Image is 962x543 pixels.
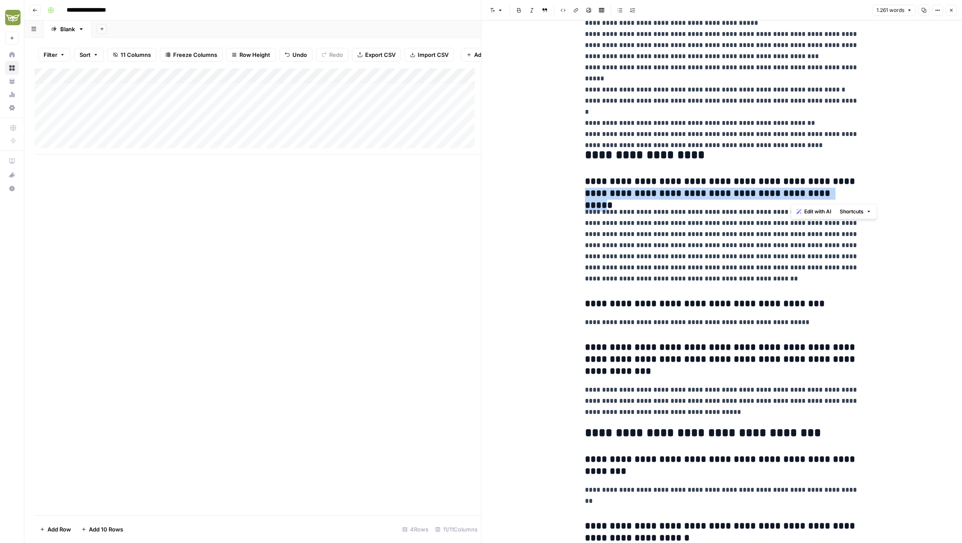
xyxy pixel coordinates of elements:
button: Export CSV [352,48,401,62]
a: AirOps Academy [5,154,19,168]
button: Add Row [35,522,76,536]
a: Browse [5,61,19,75]
button: Import CSV [404,48,454,62]
span: Add Column [474,50,507,59]
span: Import CSV [418,50,449,59]
span: Add 10 Rows [89,525,123,534]
button: Sort [74,48,104,62]
button: Redo [316,48,348,62]
button: Help + Support [5,182,19,195]
span: Freeze Columns [173,50,217,59]
a: Usage [5,88,19,101]
div: Blank [60,25,75,33]
div: What's new? [6,168,18,181]
button: 1.261 words [873,5,916,16]
button: Add 10 Rows [76,522,128,536]
button: What's new? [5,168,19,182]
button: Workspace: Evergreen Media [5,7,19,28]
button: Edit with AI [793,206,835,217]
span: 11 Columns [121,50,151,59]
div: 4 Rows [399,522,432,536]
button: Undo [279,48,313,62]
button: 11 Columns [107,48,156,62]
img: Evergreen Media Logo [5,10,21,25]
span: Redo [329,50,343,59]
span: 1.261 words [876,6,904,14]
span: Undo [292,50,307,59]
span: Shortcuts [840,208,864,215]
a: Blank [44,21,91,38]
a: Your Data [5,74,19,88]
span: Sort [80,50,91,59]
a: Settings [5,101,19,115]
button: Freeze Columns [160,48,223,62]
button: Row Height [226,48,276,62]
span: Add Row [47,525,71,534]
span: Filter [44,50,57,59]
a: Home [5,48,19,62]
button: Filter [38,48,71,62]
span: Export CSV [365,50,395,59]
button: Add Column [461,48,513,62]
span: Row Height [239,50,270,59]
button: Shortcuts [836,206,875,217]
div: 11/11 Columns [432,522,481,536]
span: Edit with AI [804,208,831,215]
